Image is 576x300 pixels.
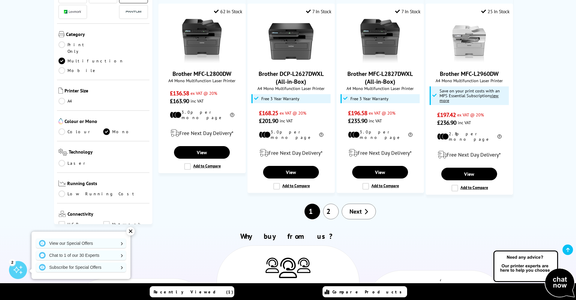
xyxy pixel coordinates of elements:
[447,19,492,64] img: Brother MFC-L2960DW
[64,10,82,13] img: Lexmark
[214,8,242,14] div: 62 In Stock
[170,97,189,105] span: £163.90
[58,98,103,104] a: A4
[179,19,224,64] img: Brother MFC-L2800DW
[358,19,403,64] img: Brother MFC-L2827DWXL (All-in-Box)
[322,286,407,297] a: Compare Products
[58,149,67,156] img: Technology
[58,128,103,135] a: Colour
[58,41,103,55] a: Print Only
[58,67,103,74] a: Mobile
[306,8,331,14] div: 7 In Stock
[170,109,234,120] li: 3.0p per mono page
[350,96,388,101] span: Free 3 Year Warranty
[9,259,16,265] div: 2
[67,211,148,218] span: Connectivity
[172,70,231,78] a: Brother MFC-L2800DW
[347,70,413,85] a: Brother MFC-L2827DWXL (All-in-Box)
[429,78,510,83] span: A4 Mono Multifunction Laser Printer
[395,8,421,14] div: 7 In Stock
[174,146,230,159] a: View
[297,258,310,273] img: Printer Experts
[126,227,135,235] div: ✕
[342,204,376,219] a: Next
[437,119,457,127] span: £236.90
[280,118,293,124] span: inc VAT
[440,70,499,78] a: Brother MFC-L2960DW
[447,59,492,65] a: Brother MFC-L2960DW
[36,238,126,248] a: View our Special Offers
[36,250,126,260] a: Chat to 1 of our 30 Experts
[103,221,148,228] a: Network
[261,96,299,101] span: Free 3 Year Warranty
[439,93,499,103] u: view more
[332,289,405,295] span: Compare Products
[103,128,148,135] a: Mono
[259,109,278,117] span: £168.25
[481,8,509,14] div: 25 In Stock
[263,166,319,178] a: View
[259,70,324,85] a: Brother DCP-L2627DWXL (All-in-Box)
[492,250,576,299] img: Open Live Chat window
[369,118,382,124] span: inc VAT
[280,110,306,116] span: ex VAT @ 20%
[362,183,399,190] label: Add to Compare
[36,262,126,272] a: Subscribe for Special Offers
[184,163,221,170] label: Add to Compare
[340,85,421,91] span: A4 Mono Multifunction Laser Printer
[64,118,148,125] span: Colour or Mono
[429,146,510,163] div: modal_delivery
[352,166,408,178] a: View
[251,85,331,91] span: A4 Mono Multifunction Laser Printer
[58,31,64,37] img: Category
[451,185,488,191] label: Add to Compare
[124,8,142,16] a: Pantum
[162,125,242,142] div: modal_delivery
[65,232,511,241] h2: Why buy from us?
[67,180,148,188] span: Running Costs
[64,88,148,95] span: Printer Size
[259,129,323,140] li: 3.0p per mono page
[58,58,124,64] a: Multifunction
[150,286,234,297] a: Recently Viewed (1)
[251,145,331,161] div: modal_delivery
[437,131,502,142] li: 2.8p per mono page
[58,180,66,187] img: Running Costs
[162,78,242,83] span: A4 Mono Multifunction Laser Printer
[58,221,103,228] a: USB
[154,289,233,295] span: Recently Viewed (1)
[265,258,279,273] img: Printer Experts
[69,149,148,157] span: Technology
[437,111,456,119] span: £197.42
[348,129,412,140] li: 3.0p per mono page
[279,258,297,278] img: Printer Experts
[58,190,148,197] a: Low Running Cost
[179,59,224,65] a: Brother MFC-L2800DW
[340,145,421,161] div: modal_delivery
[369,110,395,116] span: ex VAT @ 20%
[358,59,403,65] a: Brother MFC-L2827DWXL (All-in-Box)
[58,160,103,166] a: Laser
[349,208,362,215] span: Next
[124,8,142,15] img: Pantum
[170,89,189,97] span: £136.58
[190,90,217,96] span: ex VAT @ 20%
[458,120,471,125] span: inc VAT
[58,211,66,217] img: Connectivity
[190,98,204,104] span: inc VAT
[348,109,367,117] span: £196.58
[323,204,339,219] a: 2
[58,88,63,94] img: Printer Size
[273,183,310,190] label: Add to Compare
[268,19,313,64] img: Brother DCP-L2627DWXL (All-in-Box)
[64,8,82,16] a: Lexmark
[439,88,500,103] span: Save on your print costs with an MPS Essential Subscription
[441,168,497,180] a: View
[268,59,313,65] a: Brother DCP-L2627DWXL (All-in-Box)
[58,118,63,124] img: Colour or Mono
[66,31,148,38] span: Category
[348,117,367,125] span: £235.90
[259,117,278,125] span: £201.90
[457,112,484,118] span: ex VAT @ 20%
